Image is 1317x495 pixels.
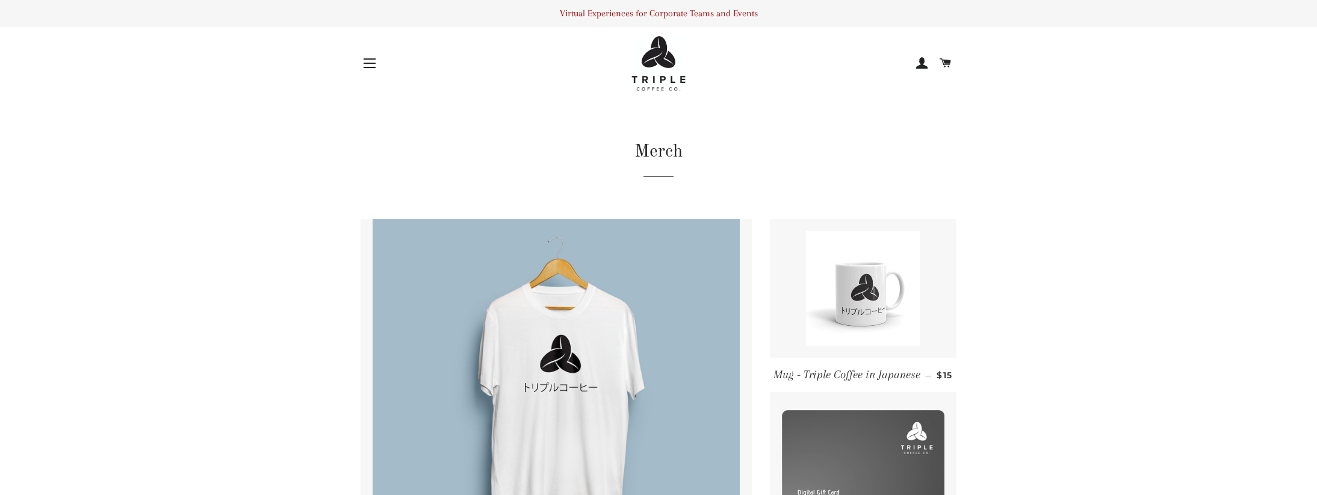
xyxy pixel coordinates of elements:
[361,139,956,164] h1: Merch
[773,368,920,381] span: Mug - Triple Coffee in Japanese
[770,219,956,358] a: Mug - Triple Coffee in Japanese-Triple Coffee Co.
[770,358,956,392] a: Mug - Triple Coffee in Japanese — $15
[925,370,932,381] span: —
[631,36,686,91] img: Triple Coffee Co - Logo
[806,231,920,346] img: Mug - Triple Coffee in Japanese-Triple Coffee Co.
[937,370,952,381] span: $15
